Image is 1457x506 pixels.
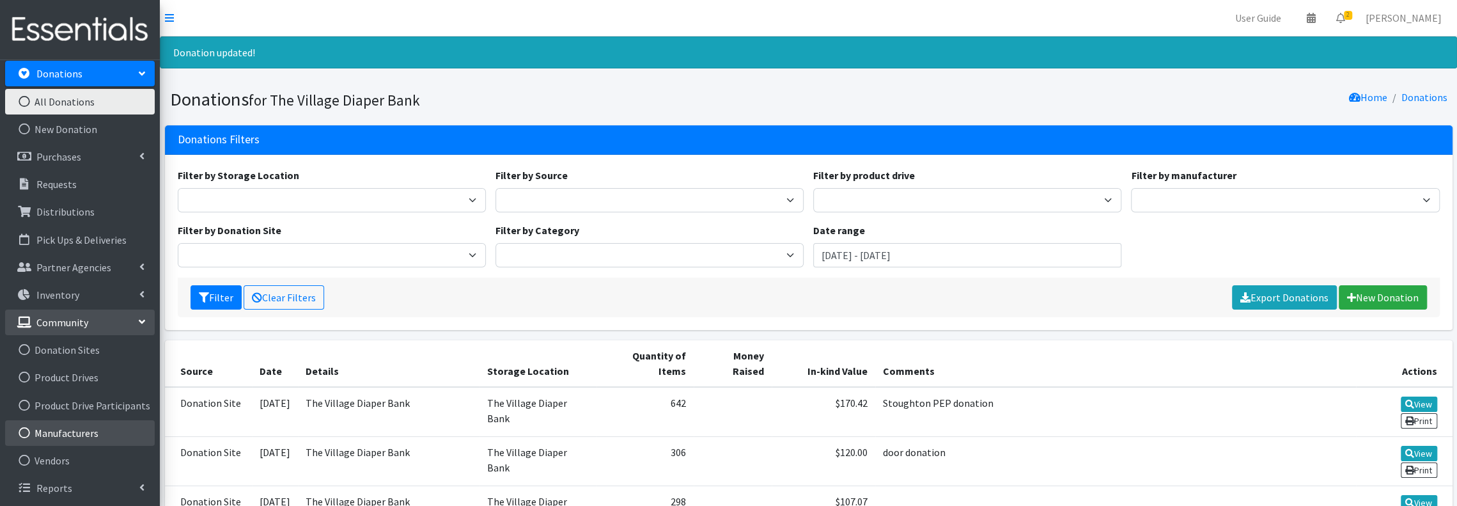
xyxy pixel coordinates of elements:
a: Product Drive Participants [5,393,155,418]
h3: Donations Filters [178,133,260,146]
a: Donations [5,61,155,86]
th: Storage Location [479,340,596,387]
a: New Donation [1339,285,1427,310]
a: Requests [5,171,155,197]
a: Distributions [5,199,155,225]
p: Partner Agencies [36,261,111,274]
a: Print [1401,463,1437,478]
a: Inventory [5,282,155,308]
a: Print [1401,413,1437,429]
a: User Guide [1225,5,1291,31]
a: Pick Ups & Deliveries [5,227,155,253]
label: Filter by Storage Location [178,168,299,183]
a: Export Donations [1232,285,1337,310]
p: Purchases [36,150,81,163]
div: Donation updated! [160,36,1457,68]
td: [DATE] [252,387,298,437]
td: $170.42 [772,387,875,437]
a: [PERSON_NAME] [1355,5,1452,31]
span: 2 [1344,11,1352,20]
a: Manufacturers [5,420,155,446]
th: Money Raised [694,340,772,387]
h1: Donations [170,88,804,111]
input: January 1, 2011 - December 31, 2011 [813,243,1121,267]
a: Donations [1401,91,1447,104]
th: Details [298,340,479,387]
a: Partner Agencies [5,255,155,280]
a: Reports [5,475,155,501]
img: HumanEssentials [5,8,155,51]
td: Stoughton PEP donation [875,387,1356,437]
a: Purchases [5,144,155,170]
a: Product Drives [5,365,155,390]
a: Donation Sites [5,337,155,363]
p: Reports [36,482,72,494]
a: Vendors [5,448,155,473]
a: View [1401,397,1437,412]
p: Distributions [36,205,95,218]
small: for The Village Diaper Bank [249,91,420,109]
a: All Donations [5,89,155,115]
a: New Donation [5,116,155,142]
th: Date [252,340,298,387]
td: door donation [875,436,1356,486]
td: The Village Diaper Bank [298,436,479,486]
th: Quantity of Items [596,340,694,387]
td: The Village Diaper Bank [479,387,596,437]
a: Clear Filters [244,285,324,310]
td: The Village Diaper Bank [479,436,596,486]
td: 306 [596,436,694,486]
p: Inventory [36,289,79,301]
p: Donations [36,67,82,80]
label: Filter by Source [495,168,568,183]
button: Filter [191,285,242,310]
label: Filter by product drive [813,168,915,183]
a: Home [1349,91,1387,104]
label: Filter by Category [495,223,579,238]
p: Community [36,316,88,329]
p: Pick Ups & Deliveries [36,233,127,246]
td: 642 [596,387,694,437]
label: Filter by manufacturer [1131,168,1236,183]
a: View [1401,446,1437,461]
label: Date range [813,223,865,238]
a: Community [5,310,155,335]
td: The Village Diaper Bank [298,387,479,437]
td: [DATE] [252,436,298,486]
td: Donation Site [165,387,253,437]
th: Source [165,340,253,387]
td: $120.00 [772,436,875,486]
th: Comments [875,340,1356,387]
th: In-kind Value [772,340,875,387]
td: Donation Site [165,436,253,486]
label: Filter by Donation Site [178,223,281,238]
p: Requests [36,178,77,191]
th: Actions [1356,340,1452,387]
a: 2 [1326,5,1355,31]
